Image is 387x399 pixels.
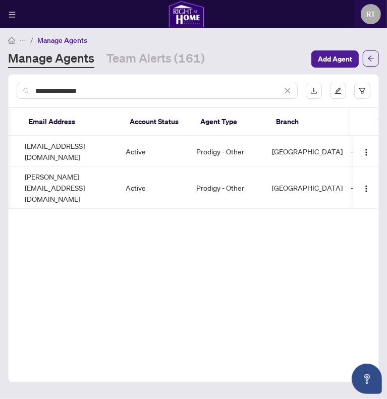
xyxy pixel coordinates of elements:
li: / [30,34,33,46]
button: Logo [358,143,374,159]
span: close [284,87,291,94]
button: Add Agent [311,50,359,68]
button: edit [330,83,346,99]
span: edit [335,87,342,94]
button: Open asap [352,364,382,394]
a: Manage Agents [8,50,94,68]
td: [GEOGRAPHIC_DATA] [268,167,347,209]
td: [PERSON_NAME][EMAIL_ADDRESS][DOMAIN_NAME] [21,167,122,209]
th: Branch [268,108,344,136]
th: Account Status [122,108,192,136]
button: filter [354,83,370,99]
th: Email Address [21,108,122,136]
td: Prodigy - Other [192,136,268,167]
th: Agent Type [192,108,268,136]
span: ellipsis [19,37,26,44]
button: download [306,83,322,99]
td: Prodigy - Other [192,167,268,209]
span: download [310,87,317,94]
span: menu [9,11,16,18]
td: Active [122,167,192,209]
span: Manage Agents [37,36,87,45]
td: [GEOGRAPHIC_DATA] [268,136,347,167]
td: [EMAIL_ADDRESS][DOMAIN_NAME] [21,136,122,167]
span: RT [366,9,375,20]
button: Logo [358,180,374,196]
a: Team Alerts (161) [106,50,205,68]
span: arrow-left [367,55,374,62]
td: Active [122,136,192,167]
span: Add Agent [318,51,352,67]
span: filter [359,87,366,94]
img: Logo [362,148,370,156]
img: Logo [362,185,370,193]
span: home [8,37,15,44]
